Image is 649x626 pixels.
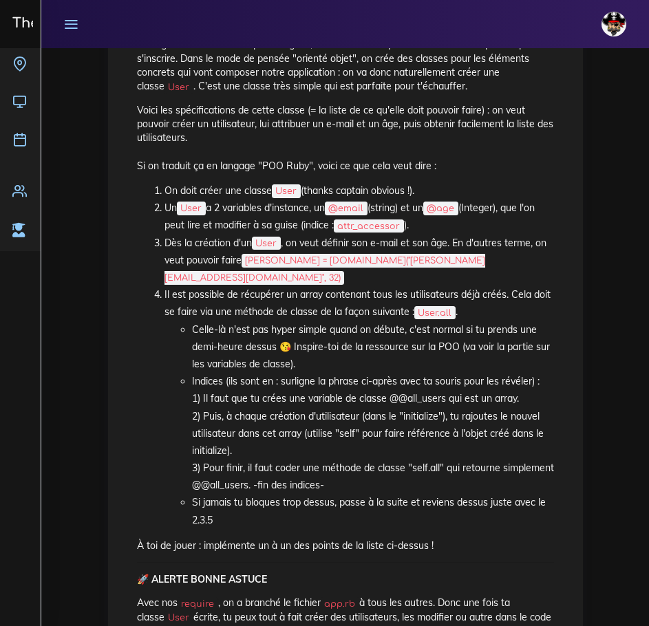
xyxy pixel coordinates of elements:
[137,573,267,585] strong: 🚀 ALERTE BONNE ASTUCE
[164,286,554,529] li: Il est possible de récupérer un array contenant tous les utilisateurs déjà créés. Cela doit se fa...
[602,12,626,36] img: avatar
[164,182,554,199] li: On doit créer une classe (thanks captain obvious !).
[272,184,301,198] code: User
[252,237,281,250] code: User
[178,597,218,611] code: require
[192,373,554,494] li: Indices (ils sont en : surligne la phrase ci-après avec ta souris pour les révéler) : 1) Il faut ...
[321,597,359,611] code: app.rb
[164,80,193,94] code: User
[414,306,456,320] code: User.all
[137,539,554,552] p: À toi de jouer : implémente un à un des points de la liste ci-dessus !
[137,37,554,93] p: Ton agenda va être utilisé par des gens, des utilisateurs qui vont créer des comptes et pouvoir s...
[164,235,554,287] li: Dès la création d'un , on veut définir son e-mail et son âge. En d'autres terme, on veut pouvoir ...
[595,4,637,44] a: avatar
[192,321,554,374] li: Celle-là n'est pas hyper simple quand on débute, c'est normal si tu prends une demi-heure dessus ...
[334,219,404,233] code: attr_accessor
[164,254,486,285] code: [PERSON_NAME] = [DOMAIN_NAME]("[PERSON_NAME][EMAIL_ADDRESS][DOMAIN_NAME]", 32)
[423,202,458,215] code: @age
[192,494,554,528] li: Si jamais tu bloques trop dessus, passe à la suite et reviens dessus juste avec le 2.3.5
[137,103,554,173] p: Voici les spécifications de cette classe (= la liste de ce qu'elle doit pouvoir faire) : on veut ...
[8,16,154,31] h3: The Hacking Project
[177,202,206,215] code: User
[325,202,368,215] code: @email
[164,199,554,234] li: Un a 2 variables d'instance, un (string) et un (Integer), que l'on peut lire et modifier à sa gui...
[164,611,193,625] code: User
